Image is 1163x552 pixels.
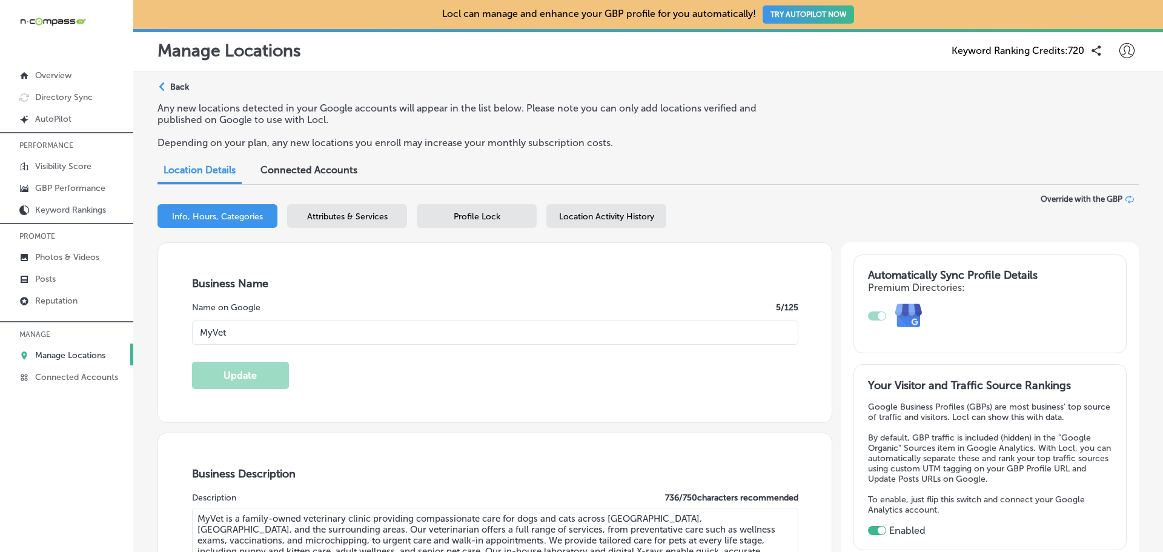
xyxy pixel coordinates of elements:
button: Update [192,362,289,389]
p: Google Business Profiles (GBPs) are most business' top source of traffic and visitors. Locl can s... [868,402,1113,422]
h3: Business Name [192,277,798,290]
span: Info, Hours, Categories [172,211,263,222]
img: e7ababfa220611ac49bdb491a11684a6.png [886,293,932,339]
p: Manage Locations [35,350,105,361]
p: Back [170,82,189,92]
button: TRY AUTOPILOT NOW [763,5,854,24]
p: Photos & Videos [35,252,99,262]
label: Name on Google [192,302,260,313]
p: Visibility Score [35,161,91,171]
label: 736 / 750 characters recommended [665,493,798,503]
p: Reputation [35,296,78,306]
input: Enter Location Name [192,321,798,345]
h4: Premium Directories: [868,282,1113,293]
span: Connected Accounts [260,164,357,176]
label: Enabled [889,525,926,536]
span: Attributes & Services [307,211,388,222]
p: GBP Performance [35,183,105,193]
span: Location Details [164,164,236,176]
span: Keyword Ranking Credits: 720 [952,45,1084,56]
h3: Business Description [192,467,798,481]
span: Profile Lock [454,211,500,222]
p: Any new locations detected in your Google accounts will appear in the list below. Please note you... [157,102,795,125]
p: Manage Locations [157,41,301,61]
label: Description [192,493,236,503]
span: Location Activity History [559,211,654,222]
p: Overview [35,70,71,81]
label: 5 /125 [776,302,798,313]
span: Override with the GBP [1041,195,1122,204]
p: Depending on your plan, any new locations you enroll may increase your monthly subscription costs. [157,137,795,148]
p: AutoPilot [35,114,71,124]
p: To enable, just flip this switch and connect your Google Analytics account. [868,494,1113,515]
p: Directory Sync [35,92,93,102]
p: Posts [35,274,56,284]
p: By default, GBP traffic is included (hidden) in the "Google Organic" Sources item in Google Analy... [868,433,1113,484]
p: Keyword Rankings [35,205,106,215]
h3: Automatically Sync Profile Details [868,268,1113,282]
img: 660ab0bf-5cc7-4cb8-ba1c-48b5ae0f18e60NCTV_CLogo_TV_Black_-500x88.png [19,16,86,27]
h3: Your Visitor and Traffic Source Rankings [868,379,1113,392]
p: Connected Accounts [35,372,118,382]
